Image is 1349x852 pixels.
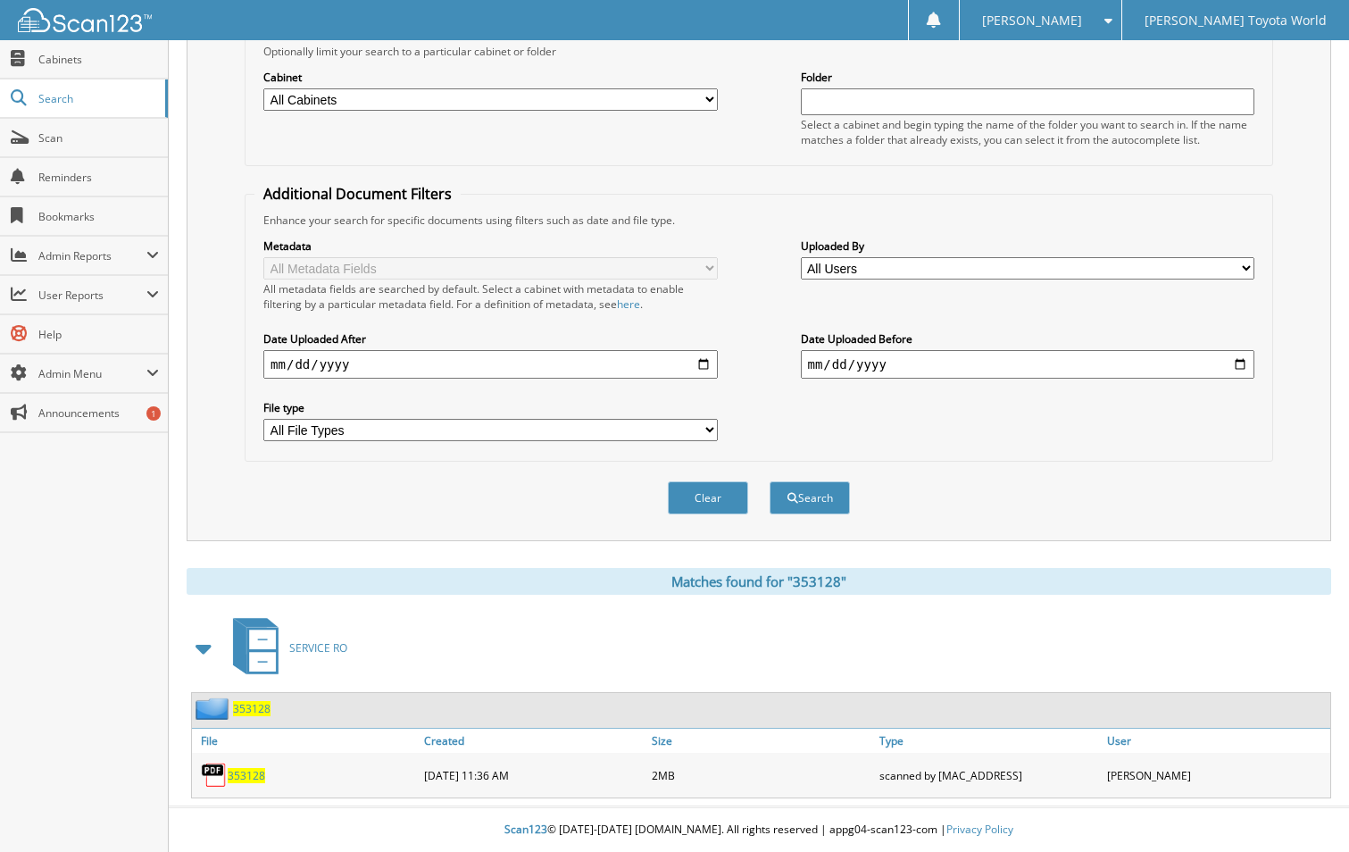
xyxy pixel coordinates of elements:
a: SERVICE RO [222,613,347,683]
a: here [617,297,640,312]
img: PDF.png [201,762,228,789]
a: 353128 [228,768,265,783]
span: Announcements [38,405,159,421]
span: Help [38,327,159,342]
label: File type [263,400,717,415]
img: scan123-logo-white.svg [18,8,152,32]
a: Type [875,729,1103,753]
label: Date Uploaded Before [801,331,1254,347]
a: 353128 [233,701,271,716]
span: Admin Menu [38,366,146,381]
div: © [DATE]-[DATE] [DOMAIN_NAME]. All rights reserved | appg04-scan123-com | [169,808,1349,852]
label: Uploaded By [801,238,1254,254]
a: File [192,729,420,753]
span: Scan [38,130,159,146]
a: Size [647,729,875,753]
a: Privacy Policy [946,822,1013,837]
span: [PERSON_NAME] Toyota World [1145,15,1327,26]
span: Reminders [38,170,159,185]
label: Date Uploaded After [263,331,717,347]
button: Search [770,481,850,514]
div: Optionally limit your search to a particular cabinet or folder [254,44,1263,59]
div: [DATE] 11:36 AM [420,757,647,793]
label: Cabinet [263,70,717,85]
span: Search [38,91,156,106]
div: 1 [146,406,161,421]
span: [PERSON_NAME] [982,15,1082,26]
span: Scan123 [504,822,547,837]
span: Admin Reports [38,248,146,263]
input: start [263,350,717,379]
a: Created [420,729,647,753]
span: Bookmarks [38,209,159,224]
a: User [1103,729,1330,753]
div: All metadata fields are searched by default. Select a cabinet with metadata to enable filtering b... [263,281,717,312]
button: Clear [668,481,748,514]
div: [PERSON_NAME] [1103,757,1330,793]
label: Folder [801,70,1254,85]
span: User Reports [38,288,146,303]
div: Enhance your search for specific documents using filters such as date and file type. [254,213,1263,228]
img: folder2.png [196,697,233,720]
span: SERVICE RO [289,640,347,656]
label: Metadata [263,238,717,254]
input: end [801,350,1254,379]
div: 2MB [647,757,875,793]
span: Cabinets [38,52,159,67]
iframe: Chat Widget [1260,766,1349,852]
div: scanned by [MAC_ADDRESS] [875,757,1103,793]
div: Select a cabinet and begin typing the name of the folder you want to search in. If the name match... [801,117,1254,147]
legend: Additional Document Filters [254,184,461,204]
div: Matches found for "353128" [187,568,1331,595]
